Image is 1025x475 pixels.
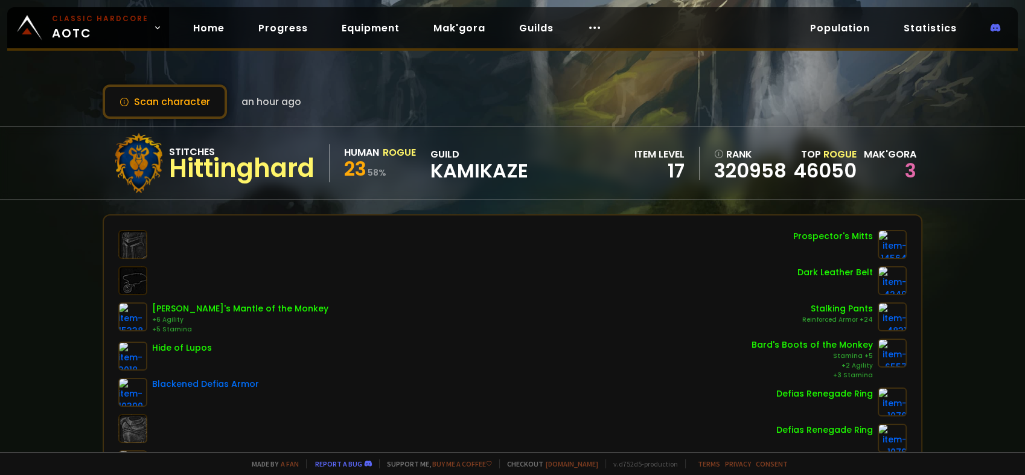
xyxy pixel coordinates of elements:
a: Home [184,16,234,40]
a: Progress [249,16,318,40]
a: a fan [281,459,299,468]
a: Classic HardcoreAOTC [7,7,169,48]
small: Classic Hardcore [52,13,148,24]
div: Defias Renegade Ring [776,387,873,400]
div: Hittinghard [169,159,315,177]
div: Mak'gora [864,147,916,162]
button: Scan character [103,84,227,119]
a: Buy me a coffee [432,459,492,468]
div: Stamina +5 [752,351,873,361]
div: Rogue [383,145,416,160]
span: Made by [244,459,299,468]
a: Terms [698,459,720,468]
div: +2 Agility [752,361,873,371]
div: guild [430,147,528,180]
div: rank [714,147,787,162]
div: +5 Stamina [152,325,328,334]
span: Support me, [379,459,492,468]
div: Top [794,147,857,162]
span: AOTC [52,13,148,42]
a: 320958 [714,162,787,180]
a: 46050 [794,157,857,184]
a: Report a bug [315,459,362,468]
div: Human [344,145,379,160]
a: Privacy [725,459,751,468]
div: 3 [864,162,916,180]
div: Prospector's Mitts [793,230,873,243]
div: Bard's Boots of the Monkey [752,339,873,351]
a: [DOMAIN_NAME] [546,459,598,468]
a: Population [800,16,880,40]
img: item-1076 [878,387,907,416]
small: 58 % [368,167,386,179]
div: 17 [634,162,685,180]
div: +6 Agility [152,315,328,325]
img: item-14564 [878,230,907,259]
a: Consent [756,459,788,468]
img: item-6557 [878,339,907,368]
img: item-3018 [118,342,147,371]
a: Guilds [509,16,563,40]
a: Equipment [332,16,409,40]
span: 23 [344,155,366,182]
img: item-15338 [118,302,147,331]
span: Rogue [823,147,857,161]
div: [PERSON_NAME]'s Mantle of the Monkey [152,302,328,315]
span: an hour ago [241,94,301,109]
img: item-4249 [878,266,907,295]
div: Guild Tabard [152,450,211,463]
span: Checkout [499,459,598,468]
div: item level [634,147,685,162]
img: item-10399 [118,378,147,407]
div: Blackened Defias Armor [152,378,259,391]
div: Stalking Pants [802,302,873,315]
a: Statistics [894,16,966,40]
div: Stitches [169,144,315,159]
div: Dark Leather Belt [797,266,873,279]
span: v. d752d5 - production [605,459,678,468]
div: +3 Stamina [752,371,873,380]
img: item-4831 [878,302,907,331]
div: Hide of Lupos [152,342,212,354]
div: Defias Renegade Ring [776,424,873,436]
div: Reinforced Armor +24 [802,315,873,325]
img: item-1076 [878,424,907,453]
span: Kamikaze [430,162,528,180]
a: Mak'gora [424,16,495,40]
